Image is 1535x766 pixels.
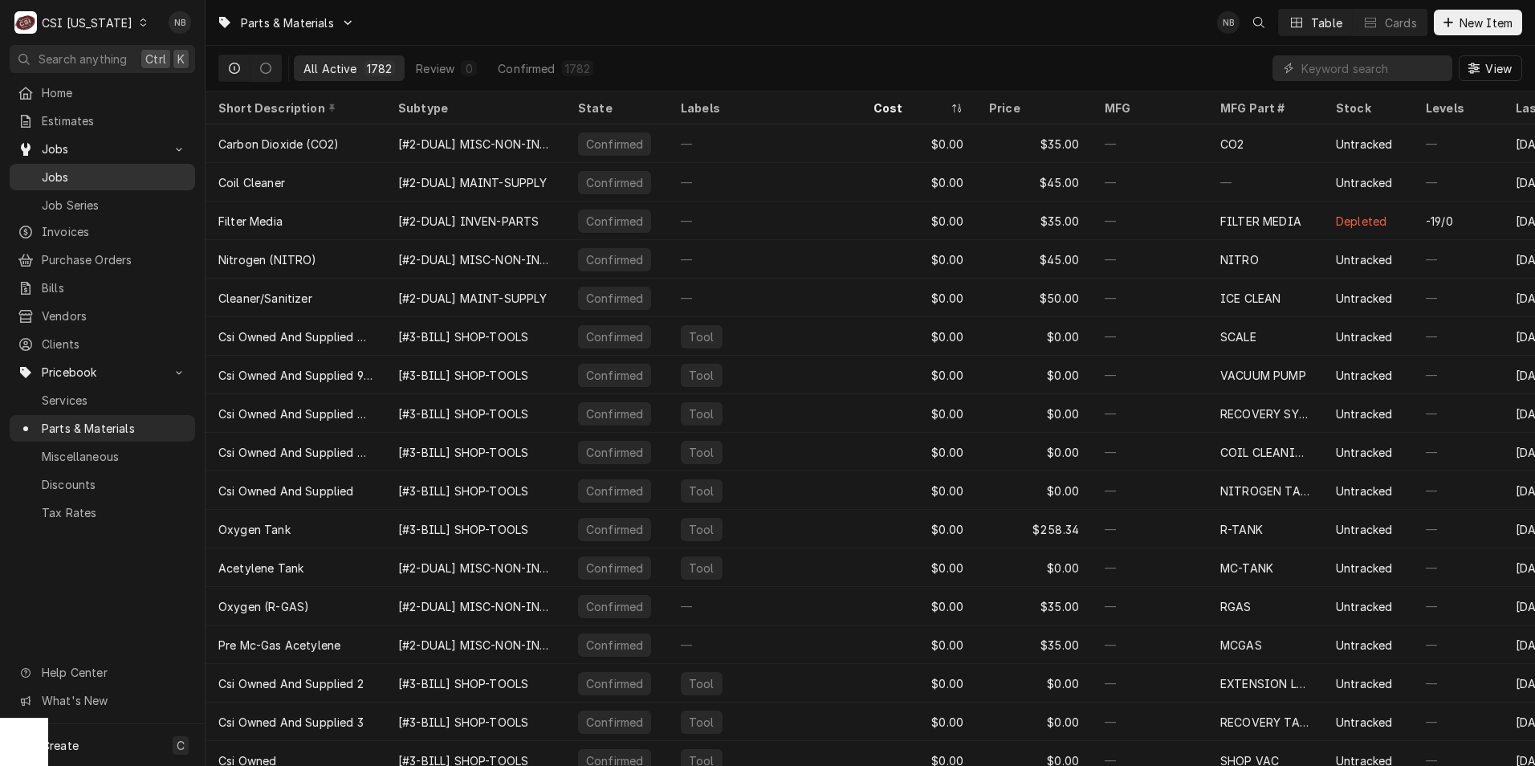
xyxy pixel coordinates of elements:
[687,560,716,577] div: Tool
[398,136,552,153] div: [#2-DUAL] MISC-NON-INVEN
[584,213,645,230] div: Confirmed
[1092,471,1207,510] div: —
[578,100,652,116] div: State
[1207,163,1323,202] div: —
[1092,433,1207,471] div: —
[398,675,528,692] div: [#3-BILL] SHOP-TOOLS
[398,367,528,384] div: [#3-BILL] SHOP-TOOLS
[42,197,187,214] span: Job Series
[861,548,976,587] div: $0.00
[1413,471,1503,510] div: —
[10,164,195,190] a: Jobs
[42,251,187,268] span: Purchase Orders
[1092,394,1207,433] div: —
[42,112,187,129] span: Estimates
[1336,675,1392,692] div: Untracked
[1413,510,1503,548] div: —
[976,394,1092,433] div: $0.00
[584,136,645,153] div: Confirmed
[668,124,861,163] div: —
[976,703,1092,741] div: $0.00
[1413,240,1503,279] div: —
[398,174,548,191] div: [#2-DUAL] MAINT-SUPPLY
[398,521,528,538] div: [#3-BILL] SHOP-TOOLS
[398,598,552,615] div: [#2-DUAL] MISC-NON-INVEN
[42,476,187,493] span: Discounts
[1217,11,1240,34] div: NB
[584,521,645,538] div: Confirmed
[398,483,528,499] div: [#3-BILL] SHOP-TOOLS
[687,444,716,461] div: Tool
[10,218,195,245] a: Invoices
[976,433,1092,471] div: $0.00
[1092,163,1207,202] div: —
[687,483,716,499] div: Tool
[861,163,976,202] div: $0.00
[218,100,369,116] div: Short Description
[42,664,185,681] span: Help Center
[10,79,195,106] a: Home
[1092,202,1207,240] div: —
[10,415,195,442] a: Parts & Materials
[1336,328,1392,345] div: Untracked
[398,637,552,654] div: [#2-DUAL] MISC-NON-INVEN
[584,367,645,384] div: Confirmed
[10,471,195,498] a: Discounts
[1413,356,1503,394] div: —
[398,290,548,307] div: [#2-DUAL] MAINT-SUPPLY
[1336,714,1392,731] div: Untracked
[42,739,79,752] span: Create
[1092,279,1207,317] div: —
[1092,548,1207,587] div: —
[218,637,340,654] div: Pre Mc-Gas Acetylene
[976,664,1092,703] div: $0.00
[218,290,312,307] div: Cleaner/Sanitizer
[1105,100,1191,116] div: MFG
[42,336,187,352] span: Clients
[42,420,187,437] span: Parts & Materials
[1426,100,1487,116] div: Levels
[10,108,195,134] a: Estimates
[681,100,848,116] div: Labels
[1220,598,1252,615] div: RGAS
[398,100,549,116] div: Subtype
[687,405,716,422] div: Tool
[1482,60,1515,77] span: View
[398,213,539,230] div: [#2-DUAL] INVEN-PARTS
[1336,560,1392,577] div: Untracked
[1217,11,1240,34] div: Nick Badolato's Avatar
[584,483,645,499] div: Confirmed
[398,444,528,461] div: [#3-BILL] SHOP-TOOLS
[218,367,373,384] div: Csi Owned And Supplied 93600
[169,11,191,34] div: Nick Badolato's Avatar
[976,587,1092,625] div: $35.00
[565,60,591,77] div: 1782
[1220,328,1256,345] div: SCALE
[398,405,528,422] div: [#3-BILL] SHOP-TOOLS
[861,510,976,548] div: $0.00
[976,202,1092,240] div: $35.00
[1336,367,1392,384] div: Untracked
[1220,483,1310,499] div: NITROGEN TANK
[1220,367,1306,384] div: VACUUM PUMP
[145,51,166,67] span: Ctrl
[668,202,861,240] div: —
[668,163,861,202] div: —
[861,625,976,664] div: $0.00
[398,251,552,268] div: [#2-DUAL] MISC-NON-INVEN
[1459,55,1522,81] button: View
[1092,240,1207,279] div: —
[1413,587,1503,625] div: —
[1413,548,1503,587] div: —
[1092,124,1207,163] div: —
[1092,317,1207,356] div: —
[398,714,528,731] div: [#3-BILL] SHOP-TOOLS
[218,213,283,230] div: Filter Media
[1413,163,1503,202] div: —
[861,317,976,356] div: $0.00
[1456,14,1516,31] span: New Item
[42,308,187,324] span: Vendors
[584,444,645,461] div: Confirmed
[584,560,645,577] div: Confirmed
[1413,703,1503,741] div: —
